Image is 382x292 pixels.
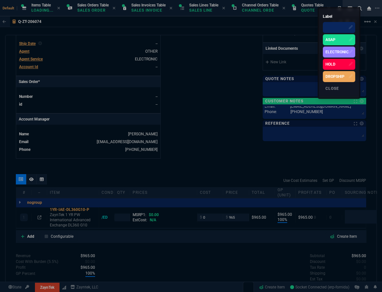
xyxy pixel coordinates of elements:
p: Label [323,12,355,21]
div: Close [323,83,355,94]
div: ASAP [325,37,335,43]
div: HOLD [325,61,335,67]
div: ELECTRONIC [325,49,349,55]
div: DROPSHIP [325,74,344,79]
